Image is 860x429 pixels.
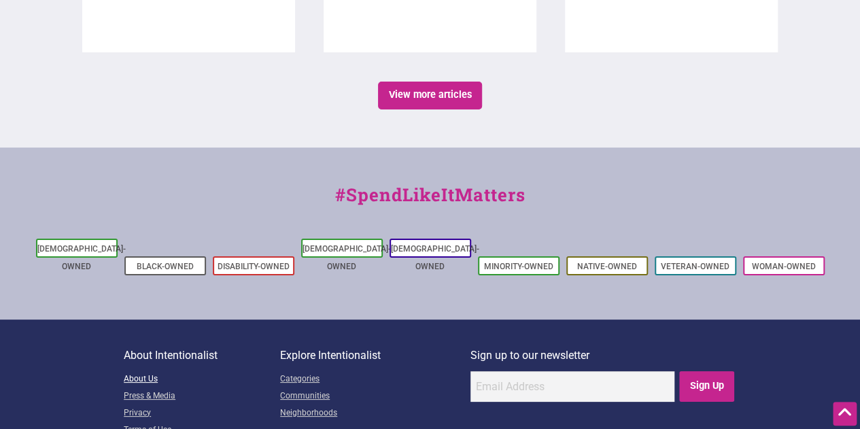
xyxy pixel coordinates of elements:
[470,371,674,402] input: Email Address
[378,82,482,109] a: View more articles
[37,244,126,271] a: [DEMOGRAPHIC_DATA]-Owned
[280,347,470,364] p: Explore Intentionalist
[752,262,816,271] a: Woman-Owned
[679,371,734,402] input: Sign Up
[577,262,637,271] a: Native-Owned
[124,371,280,388] a: About Us
[280,388,470,405] a: Communities
[833,402,857,426] div: Scroll Back to Top
[124,347,280,364] p: About Intentionalist
[484,262,553,271] a: Minority-Owned
[470,347,736,364] p: Sign up to our newsletter
[280,405,470,422] a: Neighborhoods
[391,244,479,271] a: [DEMOGRAPHIC_DATA]-Owned
[124,405,280,422] a: Privacy
[124,388,280,405] a: Press & Media
[661,262,729,271] a: Veteran-Owned
[303,244,391,271] a: [DEMOGRAPHIC_DATA]-Owned
[218,262,290,271] a: Disability-Owned
[280,371,470,388] a: Categories
[137,262,194,271] a: Black-Owned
